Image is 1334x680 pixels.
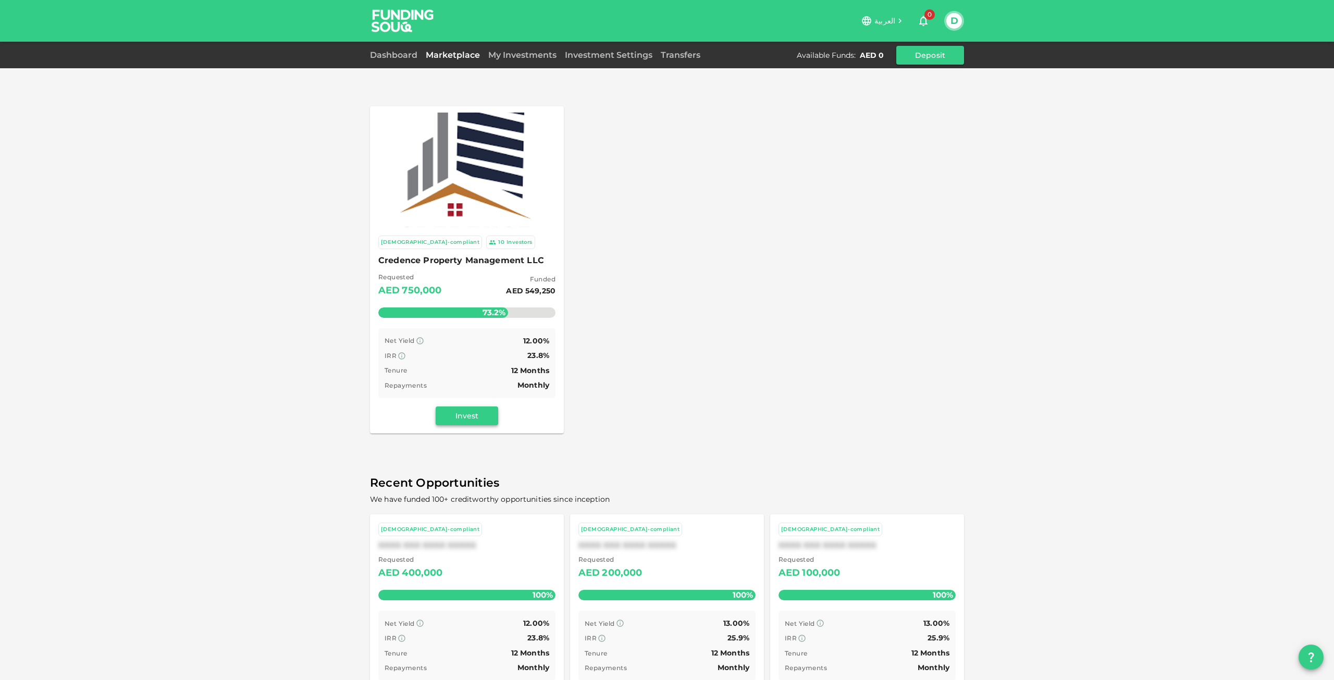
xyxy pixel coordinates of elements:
[1299,645,1324,670] button: question
[923,619,949,628] span: 13.00%
[370,473,964,493] span: Recent Opportunities
[924,9,935,20] span: 0
[585,649,607,657] span: Tenure
[511,366,549,375] span: 12 Months
[527,351,549,360] span: 23.8%
[385,634,397,642] span: IRR
[874,16,895,26] span: العربية
[436,406,498,425] button: Invest
[385,337,415,344] span: Net Yield
[578,554,643,565] span: Requested
[370,106,564,434] a: Marketplace Logo [DEMOGRAPHIC_DATA]-compliant 10Investors Credence Property Management LLC Reques...
[930,587,956,602] span: 100%
[802,565,840,582] div: 100,000
[378,554,443,565] span: Requested
[860,50,884,60] div: AED 0
[402,565,442,582] div: 400,000
[506,274,555,285] span: Funded
[657,50,705,60] a: Transfers
[517,380,549,390] span: Monthly
[785,620,815,627] span: Net Yield
[797,50,856,60] div: Available Funds :
[381,525,479,534] div: [DEMOGRAPHIC_DATA]-compliant
[718,663,749,672] span: Monthly
[380,83,553,256] img: Marketplace Logo
[370,50,422,60] a: Dashboard
[561,50,657,60] a: Investment Settings
[385,620,415,627] span: Net Yield
[785,664,827,672] span: Repayments
[928,633,949,642] span: 25.9%
[578,540,756,550] div: XXXX XXX XXXX XXXXX
[779,565,800,582] div: AED
[378,565,400,582] div: AED
[913,10,934,31] button: 0
[385,352,397,360] span: IRR
[385,649,407,657] span: Tenure
[727,633,749,642] span: 25.9%
[585,620,615,627] span: Net Yield
[781,525,880,534] div: [DEMOGRAPHIC_DATA]-compliant
[511,648,549,658] span: 12 Months
[385,366,407,374] span: Tenure
[785,634,797,642] span: IRR
[523,619,549,628] span: 12.00%
[918,663,949,672] span: Monthly
[378,253,555,268] span: Credence Property Management LLC
[581,525,680,534] div: [DEMOGRAPHIC_DATA]-compliant
[911,648,949,658] span: 12 Months
[711,648,749,658] span: 12 Months
[530,587,555,602] span: 100%
[484,50,561,60] a: My Investments
[507,238,533,247] div: Investors
[517,663,549,672] span: Monthly
[378,540,555,550] div: XXXX XXX XXXX XXXXX
[378,272,442,282] span: Requested
[785,649,807,657] span: Tenure
[585,634,597,642] span: IRR
[422,50,484,60] a: Marketplace
[779,540,956,550] div: XXXX XXX XXXX XXXXX
[578,565,600,582] div: AED
[585,664,627,672] span: Repayments
[527,633,549,642] span: 23.8%
[730,587,756,602] span: 100%
[896,46,964,65] button: Deposit
[946,13,962,29] button: D
[370,494,610,504] span: We have funded 100+ creditworthy opportunities since inception
[602,565,642,582] div: 200,000
[779,554,841,565] span: Requested
[723,619,749,628] span: 13.00%
[498,238,504,247] div: 10
[385,664,427,672] span: Repayments
[381,238,479,247] div: [DEMOGRAPHIC_DATA]-compliant
[385,381,427,389] span: Repayments
[523,336,549,345] span: 12.00%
